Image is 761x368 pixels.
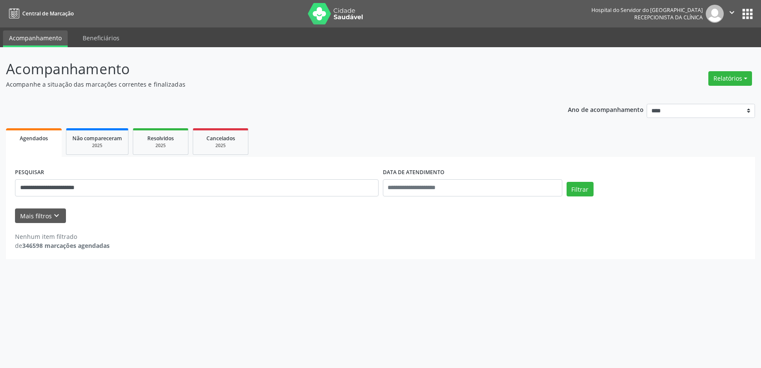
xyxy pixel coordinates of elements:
i: keyboard_arrow_down [52,211,61,220]
div: de [15,241,110,250]
span: Recepcionista da clínica [634,14,703,21]
div: Nenhum item filtrado [15,232,110,241]
a: Beneficiários [77,30,125,45]
span: Não compareceram [72,135,122,142]
button: Relatórios [708,71,752,86]
button: apps [740,6,755,21]
i:  [727,8,737,17]
p: Acompanhamento [6,58,530,80]
a: Central de Marcação [6,6,74,21]
label: PESQUISAR [15,166,44,179]
span: Agendados [20,135,48,142]
span: Cancelados [206,135,235,142]
div: 2025 [72,142,122,149]
button: Mais filtroskeyboard_arrow_down [15,208,66,223]
span: Central de Marcação [22,10,74,17]
div: 2025 [199,142,242,149]
button:  [724,5,740,23]
div: 2025 [139,142,182,149]
button: Filtrar [567,182,594,196]
a: Acompanhamento [3,30,68,47]
label: DATA DE ATENDIMENTO [383,166,445,179]
span: Resolvidos [147,135,174,142]
strong: 346598 marcações agendadas [22,241,110,250]
p: Acompanhe a situação das marcações correntes e finalizadas [6,80,530,89]
div: Hospital do Servidor do [GEOGRAPHIC_DATA] [591,6,703,14]
p: Ano de acompanhamento [568,104,644,115]
img: img [706,5,724,23]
